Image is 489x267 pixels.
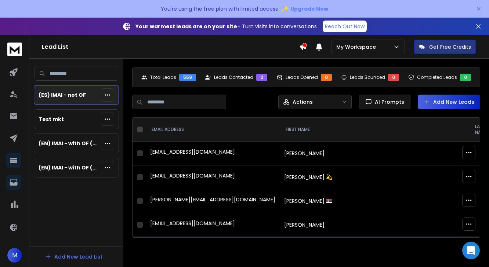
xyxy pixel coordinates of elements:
[462,242,480,259] div: Open Intercom Messenger
[256,74,267,81] div: 0
[359,95,410,109] button: AI Prompts
[150,196,275,206] div: [PERSON_NAME][EMAIL_ADDRESS][DOMAIN_NAME]
[280,237,469,261] td: [PERSON_NAME]
[429,43,471,51] p: Get Free Credits
[150,172,275,182] div: [EMAIL_ADDRESS][DOMAIN_NAME]
[280,165,469,189] td: [PERSON_NAME] 💫
[214,74,253,80] p: Leads Contacted
[39,164,98,171] p: (EN) IMAI - with OF (-100K Followers)
[150,74,176,80] p: Total Leads
[179,74,196,81] div: 559
[42,43,299,51] h1: Lead List
[350,74,385,80] p: Leads Bounced
[460,74,471,81] div: 0
[281,1,328,16] button: ✨Upgrade Now
[372,98,404,106] span: AI Prompts
[417,74,457,80] p: Completed Leads
[280,213,469,237] td: [PERSON_NAME]
[161,5,278,12] p: You're using the free plan with limited access
[135,23,237,30] strong: Your warmest leads are on your site
[321,74,332,81] div: 0
[388,74,399,81] div: 0
[146,118,280,142] th: EMAIL ADDRESS
[7,43,22,56] img: logo
[293,98,313,106] p: Actions
[414,40,476,54] button: Get Free Credits
[7,248,22,263] button: M
[281,4,289,14] span: ✨
[418,95,480,109] button: Add New Leads
[150,220,275,230] div: [EMAIL_ADDRESS][DOMAIN_NAME]
[150,148,275,158] div: [EMAIL_ADDRESS][DOMAIN_NAME]
[39,249,108,264] button: Add New Lead List
[39,116,64,123] p: Test mkt
[424,98,474,106] a: Add New Leads
[323,21,367,32] a: Reach Out Now
[290,5,328,12] span: Upgrade Now
[286,74,318,80] p: Leads Opened
[280,142,469,165] td: [PERSON_NAME]
[39,91,86,99] p: (ES) IMAI - not OF
[135,23,317,30] p: – Turn visits into conversations
[280,189,469,213] td: [PERSON_NAME] 🇷🇸
[325,23,365,30] p: Reach Out Now
[39,140,98,147] p: (EN) IMAI - with OF (+100K Followers)
[336,43,379,51] p: My Workspace
[280,118,469,142] th: FIRST NAME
